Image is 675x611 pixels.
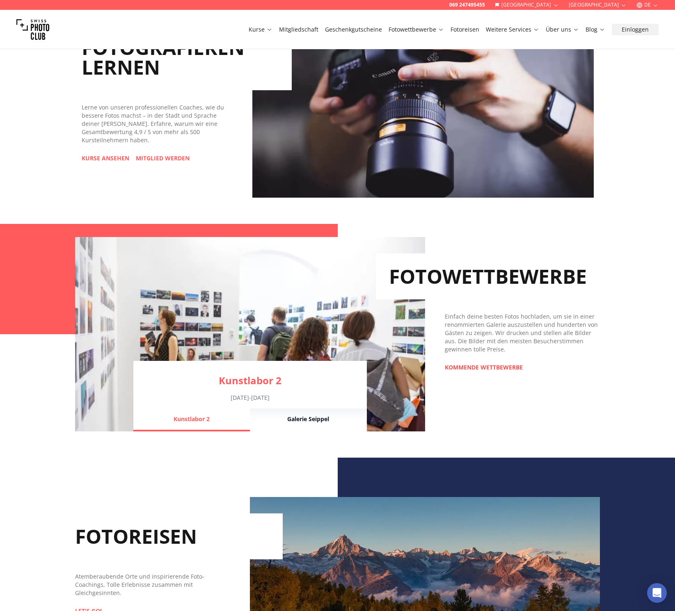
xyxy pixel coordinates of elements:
[486,25,539,34] a: Weitere Services
[449,2,485,8] a: 069 247495455
[75,513,283,559] h2: FOTOREISEN
[252,8,594,198] img: Learn Photography
[483,24,542,35] button: Weitere Services
[133,394,367,402] div: [DATE] - [DATE]
[612,24,659,35] button: Einloggen
[322,24,385,35] button: Geschenkgutscheine
[389,25,444,34] a: Fotowettbewerbe
[376,253,600,299] h2: FOTOWETTBEWERBE
[133,408,250,431] button: Kunstlabor 2
[542,24,582,35] button: Über uns
[82,154,129,162] a: KURSE ANSEHEN
[647,583,667,603] div: Open Intercom Messenger
[75,572,204,597] span: Atemberaubende Orte und inspirierende Foto-Coachings, Tolle Erlebnisse zusammen mit Gleichgesinnten.
[249,25,272,34] a: Kurse
[75,237,425,431] img: Learn Photography
[385,24,447,35] button: Fotowettbewerbe
[586,25,605,34] a: Blog
[250,408,366,431] button: Galerie Seippel
[451,25,479,34] a: Fotoreisen
[445,312,600,353] div: Einfach deine besten Fotos hochladen, um sie in einer renommierten Galerie auszustellen und hunde...
[582,24,609,35] button: Blog
[279,25,318,34] a: Mitgliedschaft
[276,24,322,35] button: Mitgliedschaft
[445,363,523,372] a: KOMMENDE WETTBEWERBE
[546,25,579,34] a: Über uns
[82,103,224,144] span: Lerne von unseren professionellen Coaches, wie du bessere Fotos machst – in der Stadt und Sprache...
[245,24,276,35] button: Kurse
[136,154,190,162] a: MITGLIED WERDEN
[133,374,367,387] a: Kunstlabor 2
[82,25,292,90] h2: FOTOGRAFIEREN LERNEN
[447,24,483,35] button: Fotoreisen
[325,25,382,34] a: Geschenkgutscheine
[16,13,49,46] img: Swiss photo club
